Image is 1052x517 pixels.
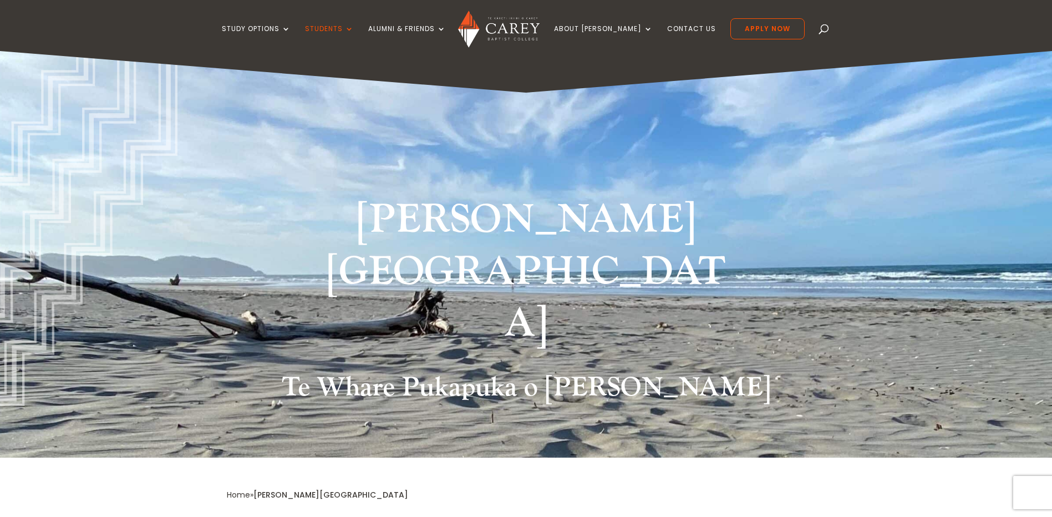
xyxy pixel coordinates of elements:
img: Carey Baptist College [458,11,540,48]
span: [PERSON_NAME][GEOGRAPHIC_DATA] [253,489,408,500]
h2: Te Whare Pukapuka o [PERSON_NAME] [227,372,826,409]
a: Study Options [222,25,291,51]
span: » [227,489,408,500]
a: Contact Us [667,25,716,51]
a: Students [305,25,354,51]
a: About [PERSON_NAME] [554,25,653,51]
a: Home [227,489,250,500]
a: Alumni & Friends [368,25,446,51]
a: Apply Now [730,18,805,39]
h1: [PERSON_NAME][GEOGRAPHIC_DATA] [318,194,734,356]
